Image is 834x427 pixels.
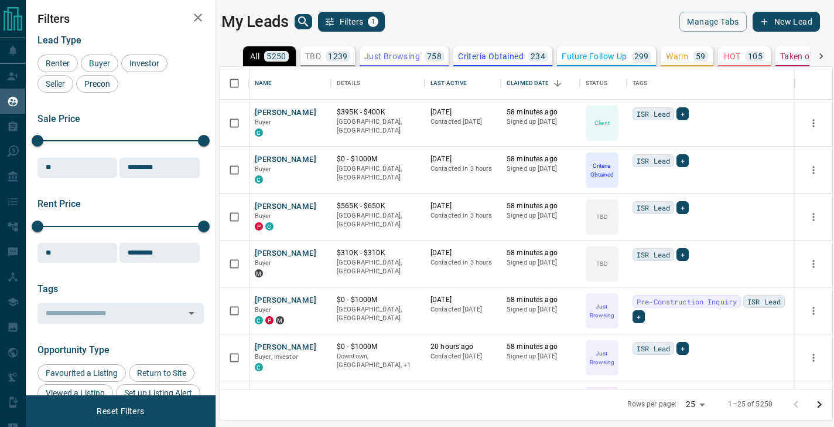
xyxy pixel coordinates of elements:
p: 58 minutes ago [507,107,574,117]
p: 59 [696,52,706,60]
button: more [805,161,822,179]
span: Buyer [255,165,272,173]
button: more [805,302,822,320]
span: Rent Price [37,198,81,209]
span: Sale Price [37,113,80,124]
div: Set up Listing Alert [116,384,200,402]
span: ISR Lead [637,155,670,167]
p: Future Follow Up [562,52,627,60]
span: Buyer [255,118,272,126]
p: 58 minutes ago [507,154,574,164]
span: Buyer [255,259,272,267]
button: Sort [549,75,566,91]
button: more [805,208,822,226]
p: [GEOGRAPHIC_DATA], [GEOGRAPHIC_DATA] [337,117,419,135]
div: + [676,342,689,355]
p: Criteria Obtained [587,161,617,179]
p: Contacted in 3 hours [430,164,495,174]
p: Contacted in 3 hours [430,258,495,267]
p: 58 minutes ago [507,389,574,399]
div: Tags [633,67,648,100]
div: Details [337,67,360,100]
p: Signed up [DATE] [507,258,574,267]
button: more [805,114,822,132]
div: property.ca [255,222,263,231]
div: + [676,201,689,214]
p: 758 [427,52,442,60]
button: [PERSON_NAME] [255,154,316,165]
div: Investor [121,55,168,72]
div: Name [255,67,272,100]
div: + [676,107,689,120]
div: Details [331,67,425,100]
span: Buyer [255,212,272,220]
p: [DATE] [430,295,495,305]
p: Signed up [DATE] [507,117,574,127]
div: mrloft.ca [276,316,284,324]
p: TBD [596,212,607,221]
p: $0 - $1000M [337,295,419,305]
span: ISR Lead [747,296,781,307]
button: [PERSON_NAME] [255,389,316,400]
button: [PERSON_NAME] [255,201,316,212]
p: $0 - $1000M [337,342,419,352]
button: [PERSON_NAME] [255,107,316,118]
span: + [681,202,685,213]
p: All [250,52,259,60]
p: 58 minutes ago [507,201,574,211]
button: Filters1 [318,12,385,32]
p: 1–25 of 5250 [728,399,773,409]
p: $565K - $650K [337,201,419,211]
button: Open [183,305,200,321]
div: Tags [627,67,795,100]
span: Buyer [85,59,114,68]
p: Criteria Obtained [458,52,524,60]
p: TBD [305,52,321,60]
p: [GEOGRAPHIC_DATA], [GEOGRAPHIC_DATA] [337,305,419,323]
p: [DATE] [430,107,495,117]
span: Precon [80,79,114,89]
button: New Lead [753,12,820,32]
div: Renter [37,55,78,72]
button: Go to next page [808,393,831,416]
div: Viewed a Listing [37,384,113,402]
div: mrloft.ca [255,269,263,277]
h1: My Leads [221,12,289,31]
p: Signed up [DATE] [507,211,574,221]
div: Return to Site [129,364,194,382]
p: Just Browsing [587,349,617,367]
div: Seller [37,75,73,93]
div: Status [580,67,627,100]
p: Rows per page: [627,399,676,409]
button: [PERSON_NAME] [255,295,316,306]
p: 20 hours ago [430,342,495,352]
div: condos.ca [255,363,263,371]
p: Contacted [DATE] [430,117,495,127]
button: search button [295,14,312,29]
div: + [633,310,645,323]
div: Name [249,67,331,100]
p: 299 [634,52,649,60]
p: Warm [666,52,689,60]
button: Reset Filters [89,401,152,421]
div: + [676,248,689,261]
p: [DATE] [430,154,495,164]
div: condos.ca [255,175,263,184]
div: Last Active [425,67,501,100]
div: condos.ca [265,222,274,231]
p: Contacted [DATE] [430,305,495,314]
p: [GEOGRAPHIC_DATA], [GEOGRAPHIC_DATA] [337,258,419,276]
span: Opportunity Type [37,344,110,355]
p: $0 - $1000M [337,154,419,164]
p: $310K - $310K [337,248,419,258]
h2: Filters [37,12,204,26]
span: + [681,108,685,120]
span: Pre-Construction Inquiry [637,296,737,307]
div: Claimed Date [507,67,549,100]
div: property.ca [265,316,274,324]
p: $560K - $1000M [337,389,419,399]
p: 1239 [328,52,348,60]
span: Viewed a Listing [42,388,109,398]
div: Buyer [81,55,118,72]
div: Precon [76,75,118,93]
